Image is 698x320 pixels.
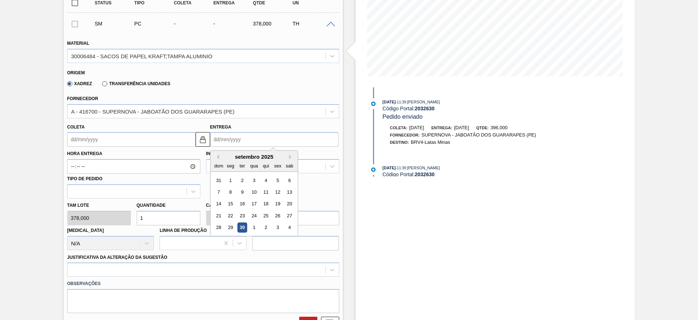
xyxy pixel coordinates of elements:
[210,154,298,160] div: setembro 2025
[214,154,219,159] button: Previous Month
[406,166,440,170] span: : [PERSON_NAME]
[225,175,235,185] div: Choose segunda-feira, 1 de setembro de 2025
[476,126,489,130] span: Qtde:
[284,161,294,171] div: sab
[212,0,256,5] div: Entrega
[67,228,104,233] label: [MEDICAL_DATA]
[284,187,294,197] div: Choose sábado, 13 de setembro de 2025
[249,223,259,233] div: Choose quarta-feira, 1 de outubro de 2025
[71,53,213,59] div: 30006484 - SACOS DE PAPEL KRAFT;TAMPA ALUMINIO
[196,132,210,147] button: locked
[132,0,176,5] div: Tipo
[284,211,294,221] div: Choose sábado, 27 de setembro de 2025
[214,175,224,185] div: Choose domingo, 31 de agosto de 2025
[284,223,294,233] div: Choose sábado, 4 de outubro de 2025
[382,106,555,111] div: Código Portal:
[273,223,282,233] div: Choose sexta-feira, 3 de outubro de 2025
[249,211,259,221] div: Choose quarta-feira, 24 de setembro de 2025
[206,151,229,156] label: Incoterm
[249,187,259,197] div: Choose quarta-feira, 10 de setembro de 2025
[67,200,131,211] label: Tam lote
[67,81,92,86] label: Xadrez
[225,211,235,221] div: Choose segunda-feira, 22 de setembro de 2025
[214,187,224,197] div: Choose domingo, 7 de setembro de 2025
[210,125,232,130] label: Entrega
[160,228,207,233] label: Linha de Produção
[273,187,282,197] div: Choose sexta-feira, 12 de setembro de 2025
[411,139,450,145] span: BRV4-Latas Minas
[415,106,435,111] strong: 2032630
[432,126,452,130] span: Entrega:
[237,161,247,171] div: ter
[93,0,137,5] div: Status
[237,175,247,185] div: Choose terça-feira, 2 de setembro de 2025
[225,187,235,197] div: Choose segunda-feira, 8 de setembro de 2025
[273,211,282,221] div: Choose sexta-feira, 26 de setembro de 2025
[67,176,103,181] label: Tipo de pedido
[206,203,225,208] label: Carros
[213,174,295,233] div: month 2025-09
[273,175,282,185] div: Choose sexta-feira, 5 de setembro de 2025
[406,100,440,104] span: : [PERSON_NAME]
[291,0,335,5] div: UN
[198,135,207,144] img: locked
[284,199,294,209] div: Choose sábado, 20 de setembro de 2025
[284,175,294,185] div: Choose sábado, 6 de setembro de 2025
[132,21,176,27] div: Pedido de Compra
[371,167,376,172] img: atual
[390,126,408,130] span: Coleta:
[249,199,259,209] div: Choose quarta-feira, 17 de setembro de 2025
[225,161,235,171] div: seg
[214,223,224,233] div: Choose domingo, 28 de setembro de 2025
[93,21,137,27] div: Sugestão Manual
[273,199,282,209] div: Choose sexta-feira, 19 de setembro de 2025
[396,166,406,170] span: - 11:39
[225,223,235,233] div: Choose segunda-feira, 29 de setembro de 2025
[67,96,98,101] label: Fornecedor
[214,161,224,171] div: dom
[261,211,270,221] div: Choose quinta-feira, 25 de setembro de 2025
[214,211,224,221] div: Choose domingo, 21 de setembro de 2025
[421,132,536,138] span: SUPERNOVA - JABOATÃO DOS GUARARAPES (PE)
[67,132,196,147] input: dd/mm/yyyy
[137,203,166,208] label: Quantidade
[237,199,247,209] div: Choose terça-feira, 16 de setembro de 2025
[67,149,200,159] label: Hora Entrega
[67,255,168,260] label: Justificativa da Alteração da Sugestão
[67,41,89,46] label: Material
[249,161,259,171] div: qua
[454,125,469,130] span: [DATE]
[67,70,85,75] label: Origem
[490,125,508,130] span: 396,000
[382,100,396,104] span: [DATE]
[212,21,256,27] div: -
[102,81,170,86] label: Transferência Unidades
[261,161,270,171] div: qui
[382,166,396,170] span: [DATE]
[390,133,420,137] span: Fornecedor:
[172,0,216,5] div: Coleta
[251,21,295,27] div: 378,000
[371,102,376,106] img: atual
[67,278,339,289] label: Observações
[261,223,270,233] div: Choose quinta-feira, 2 de outubro de 2025
[382,171,555,177] div: Código Portal:
[409,125,424,130] span: [DATE]
[291,21,335,27] div: TH
[273,161,282,171] div: sex
[237,223,247,233] div: Choose terça-feira, 30 de setembro de 2025
[210,132,338,147] input: dd/mm/yyyy
[67,125,85,130] label: Coleta
[261,187,270,197] div: Choose quinta-feira, 11 de setembro de 2025
[214,199,224,209] div: Choose domingo, 14 de setembro de 2025
[261,199,270,209] div: Choose quinta-feira, 18 de setembro de 2025
[396,100,406,104] span: - 11:39
[237,187,247,197] div: Choose terça-feira, 9 de setembro de 2025
[237,211,247,221] div: Choose terça-feira, 23 de setembro de 2025
[382,114,422,120] span: Pedido enviado
[289,154,294,159] button: Next Month
[261,175,270,185] div: Choose quinta-feira, 4 de setembro de 2025
[251,0,295,5] div: Qtde
[390,140,409,145] span: Destino:
[225,199,235,209] div: Choose segunda-feira, 15 de setembro de 2025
